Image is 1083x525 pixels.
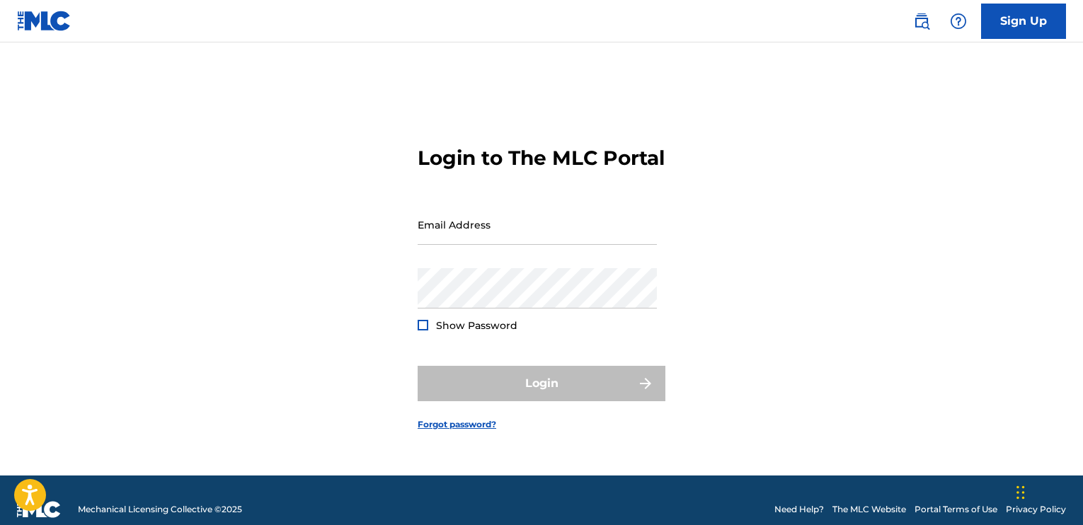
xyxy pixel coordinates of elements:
[436,319,517,332] span: Show Password
[418,418,496,431] a: Forgot password?
[78,503,242,516] span: Mechanical Licensing Collective © 2025
[832,503,906,516] a: The MLC Website
[950,13,967,30] img: help
[907,7,936,35] a: Public Search
[1016,471,1025,514] div: Drag
[418,146,665,171] h3: Login to The MLC Portal
[17,501,61,518] img: logo
[1006,503,1066,516] a: Privacy Policy
[17,11,71,31] img: MLC Logo
[1012,457,1083,525] iframe: Chat Widget
[981,4,1066,39] a: Sign Up
[915,503,997,516] a: Portal Terms of Use
[913,13,930,30] img: search
[944,7,973,35] div: Help
[774,503,824,516] a: Need Help?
